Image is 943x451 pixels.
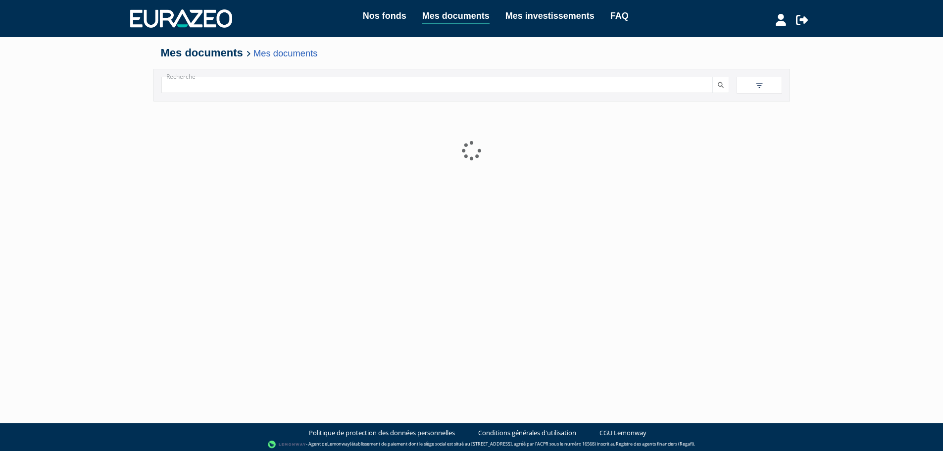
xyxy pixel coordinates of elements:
a: Mes documents [253,48,317,58]
a: Nos fonds [363,9,406,23]
h4: Mes documents [161,47,783,59]
img: 1732889491-logotype_eurazeo_blanc_rvb.png [130,9,232,27]
input: Recherche [161,77,713,93]
a: FAQ [610,9,629,23]
a: CGU Lemonway [599,428,646,438]
img: logo-lemonway.png [268,440,306,450]
a: Mes investissements [505,9,595,23]
a: Lemonway [327,441,350,448]
a: Politique de protection des données personnelles [309,428,455,438]
a: Conditions générales d'utilisation [478,428,576,438]
div: - Agent de (établissement de paiement dont le siège social est situé au [STREET_ADDRESS], agréé p... [10,440,933,450]
a: Registre des agents financiers (Regafi) [616,441,694,448]
img: filter.svg [755,81,764,90]
a: Mes documents [422,9,490,24]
